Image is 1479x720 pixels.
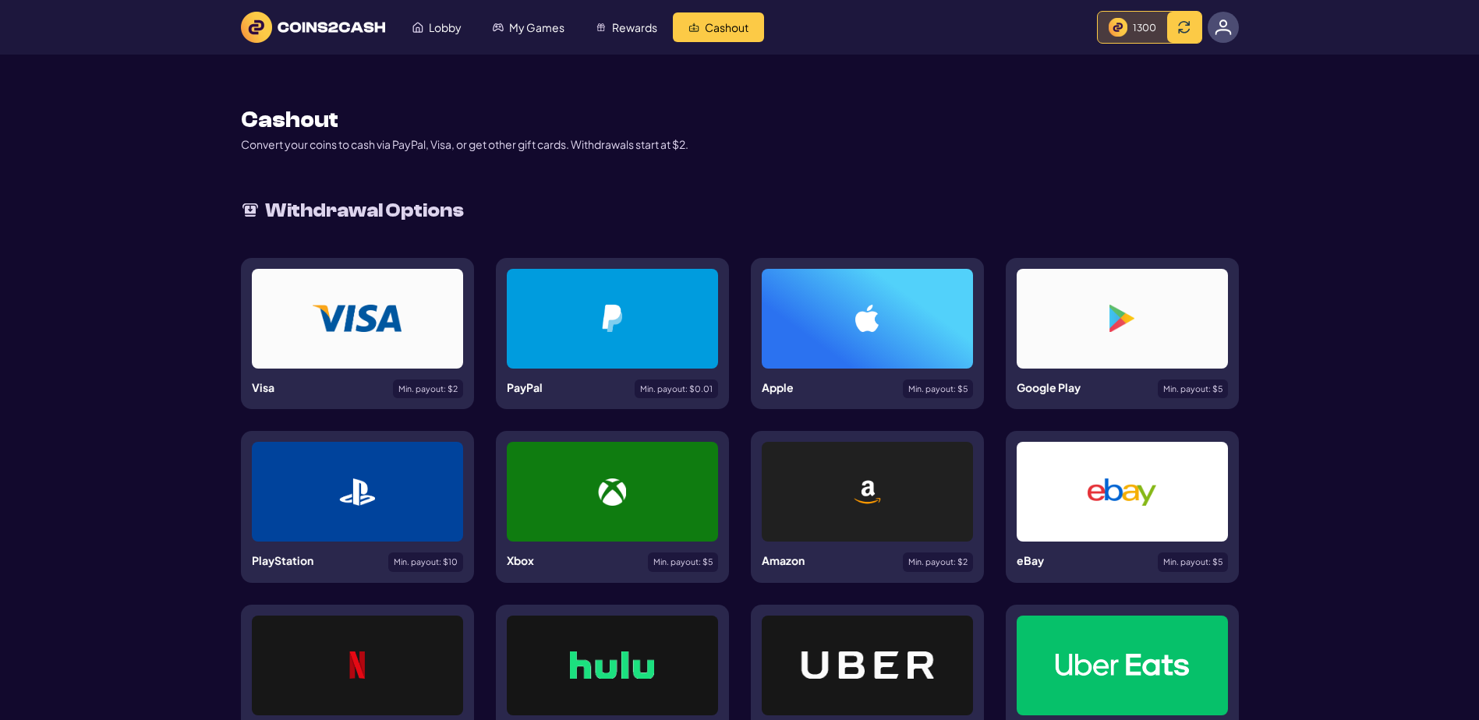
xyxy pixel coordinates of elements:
[799,651,936,679] img: Payment Method
[1088,478,1156,506] img: Payment Method
[640,385,713,394] span: Min. payout: $ 0.01
[412,22,423,33] img: Lobby
[1109,18,1127,37] img: Coins
[1133,21,1156,34] span: 1300
[507,380,543,394] span: PayPal
[394,558,458,566] span: Min. payout: $ 10
[477,12,580,42] a: My Games
[688,22,699,33] img: Cashout
[1215,19,1232,36] img: avatar
[598,478,625,506] img: Payment Method
[853,478,880,506] img: Payment Method
[653,558,713,566] span: Min. payout: $ 5
[908,558,968,566] span: Min. payout: $ 2
[580,12,673,42] a: Rewards
[398,385,458,394] span: Min. payout: $ 2
[1163,385,1222,394] span: Min. payout: $ 5
[1054,651,1191,679] img: Payment Method
[855,305,879,332] img: Payment Method
[252,553,313,567] span: PlayStation
[241,12,385,43] img: logo text
[493,22,504,33] img: My Games
[241,109,338,131] h1: Cashout
[570,651,654,679] img: Payment Method
[349,651,366,679] img: Payment Method
[241,136,688,153] p: Convert your coins to cash via PayPal, Visa, or get other gift cards. Withdrawals start at $2.
[673,12,764,42] a: Cashout
[762,380,794,394] span: Apple
[1163,558,1222,566] span: Min. payout: $ 5
[602,305,623,332] img: Payment Method
[1109,305,1134,332] img: Payment Method
[265,196,464,225] h2: Withdrawal Options
[1017,380,1081,394] span: Google Play
[241,201,260,220] img: withdrawLogo
[762,553,805,567] span: Amazon
[252,380,274,394] span: Visa
[339,478,375,506] img: Payment Method
[908,385,968,394] span: Min. payout: $ 5
[509,22,564,33] span: My Games
[705,22,748,33] span: Cashout
[397,12,477,42] a: Lobby
[507,553,534,567] span: Xbox
[429,22,462,33] span: Lobby
[313,305,402,332] img: Payment Method
[596,22,607,33] img: Rewards
[612,22,657,33] span: Rewards
[1017,553,1044,567] span: eBay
